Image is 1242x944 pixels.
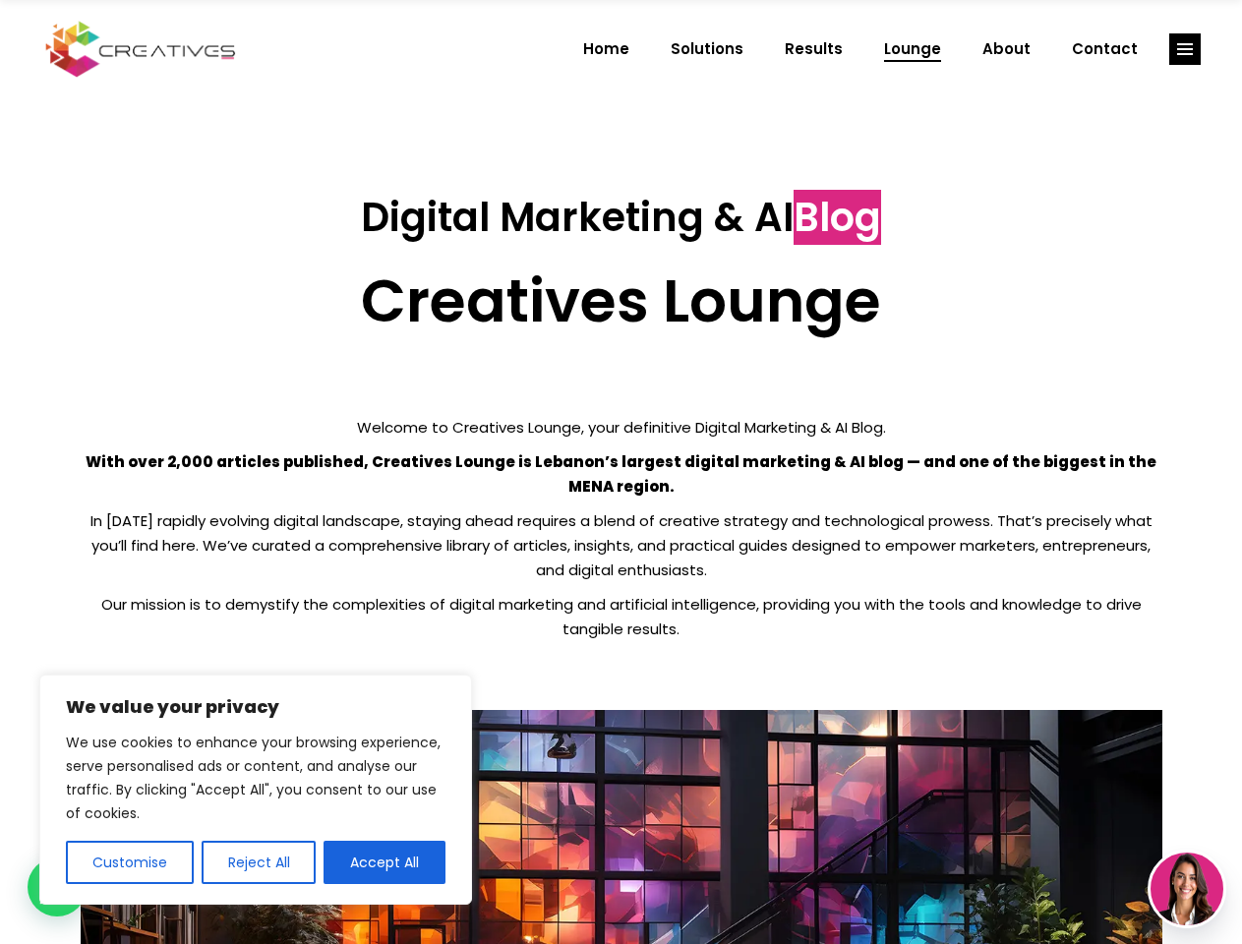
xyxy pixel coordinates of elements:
[583,24,629,75] span: Home
[785,24,843,75] span: Results
[81,508,1162,582] p: In [DATE] rapidly evolving digital landscape, staying ahead requires a blend of creative strategy...
[650,24,764,75] a: Solutions
[81,415,1162,440] p: Welcome to Creatives Lounge, your definitive Digital Marketing & AI Blog.
[66,731,445,825] p: We use cookies to enhance your browsing experience, serve personalised ads or content, and analys...
[982,24,1031,75] span: About
[794,190,881,245] span: Blog
[86,451,1156,497] strong: With over 2,000 articles published, Creatives Lounge is Lebanon’s largest digital marketing & AI ...
[324,841,445,884] button: Accept All
[41,19,240,80] img: Creatives
[1051,24,1158,75] a: Contact
[1169,33,1201,65] a: link
[202,841,317,884] button: Reject All
[39,675,472,905] div: We value your privacy
[863,24,962,75] a: Lounge
[81,265,1162,336] h2: Creatives Lounge
[962,24,1051,75] a: About
[1072,24,1138,75] span: Contact
[66,841,194,884] button: Customise
[81,592,1162,641] p: Our mission is to demystify the complexities of digital marketing and artificial intelligence, pr...
[884,24,941,75] span: Lounge
[671,24,743,75] span: Solutions
[28,857,87,916] div: WhatsApp contact
[562,24,650,75] a: Home
[764,24,863,75] a: Results
[66,695,445,719] p: We value your privacy
[81,194,1162,241] h3: Digital Marketing & AI
[1151,853,1223,925] img: agent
